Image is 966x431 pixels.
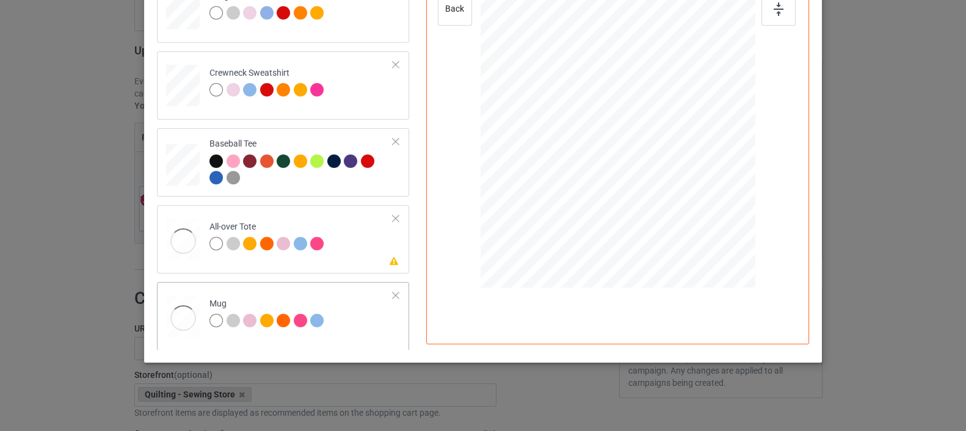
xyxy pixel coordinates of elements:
div: Baseball Tee [157,128,409,197]
div: Crewneck Sweatshirt [157,51,409,120]
div: All-over Tote [157,205,409,273]
div: Crewneck Sweatshirt [209,67,327,96]
div: Mug [157,282,409,350]
img: svg+xml;base64,PD94bWwgdmVyc2lvbj0iMS4wIiBlbmNvZGluZz0iVVRGLTgiPz4KPHN2ZyB3aWR0aD0iMTZweCIgaGVpZ2... [774,2,783,16]
div: Baseball Tee [209,138,393,184]
div: All-over Tote [209,221,327,250]
img: heather_texture.png [227,171,240,184]
div: Mug [209,298,327,327]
